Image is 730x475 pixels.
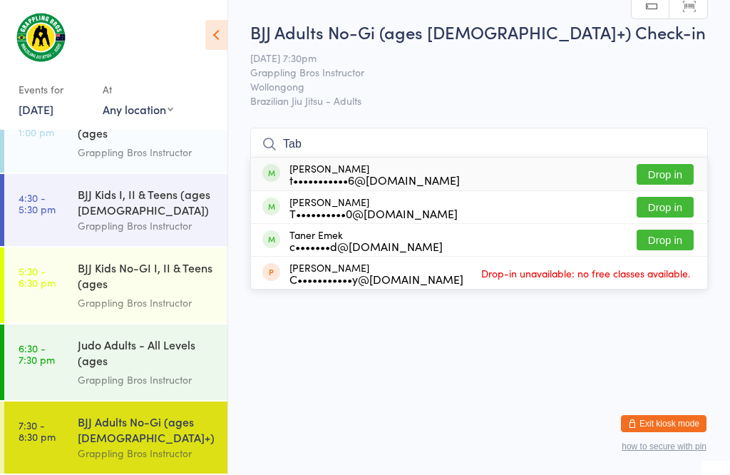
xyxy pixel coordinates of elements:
[637,197,694,218] button: Drop in
[621,415,706,432] button: Exit kiosk mode
[78,445,215,461] div: Grappling Bros Instructor
[250,93,708,108] span: Brazilian Jiu Jitsu - Adults
[250,128,708,160] input: Search
[289,229,443,252] div: Taner Emek
[289,273,463,285] div: C•••••••••••y@[DOMAIN_NAME]
[478,262,694,284] span: Drop-in unavailable: no free classes available.
[19,101,53,117] a: [DATE]
[19,115,54,138] time: 12:00 - 1:00 pm
[19,78,88,101] div: Events for
[250,51,686,65] span: [DATE] 7:30pm
[78,372,215,388] div: Grappling Bros Instructor
[78,186,215,218] div: BJJ Kids I, II & Teens (ages [DEMOGRAPHIC_DATA])
[4,97,227,173] a: 12:00 -1:00 pmBJJ Adults - All Levels (ages [DEMOGRAPHIC_DATA]+)Grappling Bros Instructor
[19,342,55,365] time: 6:30 - 7:30 pm
[19,192,56,215] time: 4:30 - 5:30 pm
[78,218,215,234] div: Grappling Bros Instructor
[78,144,215,160] div: Grappling Bros Instructor
[14,11,68,63] img: Grappling Bros Wollongong
[289,240,443,252] div: c•••••••d@[DOMAIN_NAME]
[250,65,686,79] span: Grappling Bros Instructor
[78,337,215,372] div: Judo Adults - All Levels (ages [DEMOGRAPHIC_DATA]+)
[78,414,215,445] div: BJJ Adults No-Gi (ages [DEMOGRAPHIC_DATA]+)
[4,174,227,246] a: 4:30 -5:30 pmBJJ Kids I, II & Teens (ages [DEMOGRAPHIC_DATA])Grappling Bros Instructor
[250,79,686,93] span: Wollongong
[4,247,227,323] a: 5:30 -6:30 pmBJJ Kids No-GI I, II & Teens (ages [DEMOGRAPHIC_DATA])Grappling Bros Instructor
[637,164,694,185] button: Drop in
[78,295,215,311] div: Grappling Bros Instructor
[4,325,227,400] a: 6:30 -7:30 pmJudo Adults - All Levels (ages [DEMOGRAPHIC_DATA]+)Grappling Bros Instructor
[78,260,215,295] div: BJJ Kids No-GI I, II & Teens (ages [DEMOGRAPHIC_DATA])
[19,265,56,288] time: 5:30 - 6:30 pm
[4,402,227,474] a: 7:30 -8:30 pmBJJ Adults No-Gi (ages [DEMOGRAPHIC_DATA]+)Grappling Bros Instructor
[289,196,458,219] div: [PERSON_NAME]
[103,78,173,101] div: At
[289,262,463,285] div: [PERSON_NAME]
[637,230,694,250] button: Drop in
[103,101,173,117] div: Any location
[250,20,708,44] h2: BJJ Adults No-Gi (ages [DEMOGRAPHIC_DATA]+) Check-in
[19,419,56,442] time: 7:30 - 8:30 pm
[289,163,460,185] div: [PERSON_NAME]
[289,174,460,185] div: t•••••••••••6@[DOMAIN_NAME]
[289,208,458,219] div: T••••••••••0@[DOMAIN_NAME]
[622,441,706,451] button: how to secure with pin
